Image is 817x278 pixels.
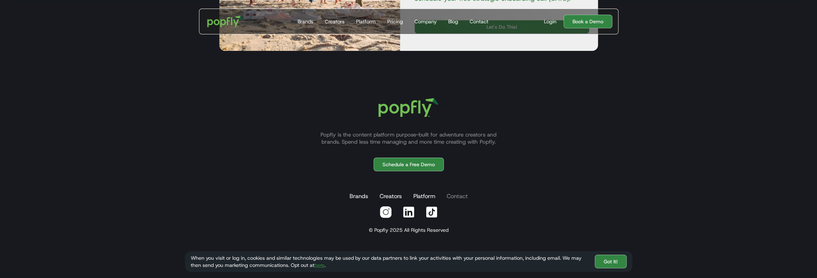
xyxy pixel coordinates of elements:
[314,262,324,268] a: here
[384,9,406,34] a: Pricing
[353,9,379,34] a: Platform
[544,18,556,25] div: Login
[191,254,589,269] div: When you visit or log in, cookies and similar technologies may be used by our data partners to li...
[202,11,248,32] a: home
[387,18,403,25] div: Pricing
[541,18,559,25] a: Login
[448,18,458,25] div: Blog
[356,18,376,25] div: Platform
[325,18,345,25] div: Creators
[412,189,437,203] a: Platform
[369,226,448,234] div: © Popfly 2025 All Rights Reserved
[595,255,627,268] a: Got It!
[378,189,403,203] a: Creators
[445,189,469,203] a: Contact
[374,158,444,171] a: Schedule a Free Demo
[322,9,347,34] a: Creators
[467,9,491,34] a: Contact
[348,189,370,203] a: Brands
[470,18,488,25] div: Contact
[312,131,505,145] p: Popfly is the content platform purpose-built for adventure creators and brands. Spend less time m...
[298,18,313,25] div: Brands
[295,9,316,34] a: Brands
[445,9,461,34] a: Blog
[412,9,440,34] a: Company
[564,15,612,28] a: Book a Demo
[414,18,437,25] div: Company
